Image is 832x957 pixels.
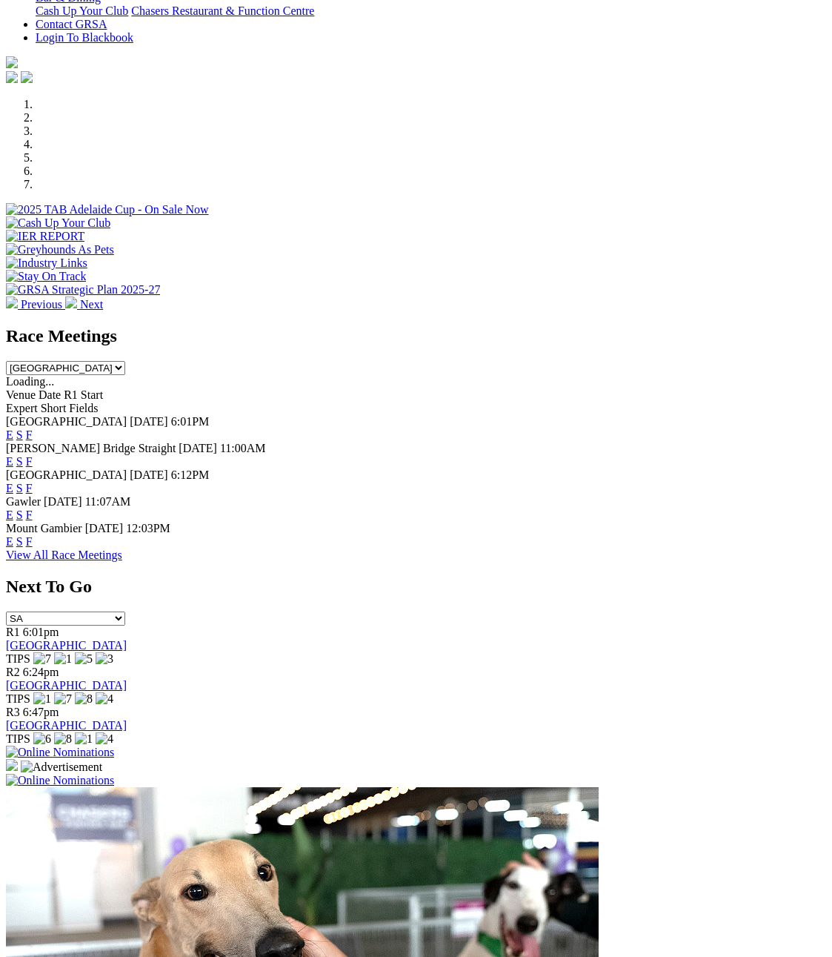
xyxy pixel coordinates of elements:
img: Cash Up Your Club [6,216,110,230]
img: 7 [54,692,72,706]
span: [DATE] [179,442,217,454]
span: 6:12PM [171,468,210,481]
span: R1 Start [64,388,103,401]
img: Online Nominations [6,746,114,759]
a: S [16,455,23,468]
a: S [16,428,23,441]
span: Fields [69,402,98,414]
span: [DATE] [130,468,168,481]
span: [GEOGRAPHIC_DATA] [6,415,127,428]
h2: Race Meetings [6,326,826,346]
a: F [26,428,33,441]
img: 1 [75,732,93,746]
h2: Next To Go [6,577,826,597]
a: [GEOGRAPHIC_DATA] [6,639,127,652]
span: [DATE] [44,495,82,508]
span: [GEOGRAPHIC_DATA] [6,468,127,481]
span: 11:07AM [85,495,131,508]
a: E [6,535,13,548]
span: Previous [21,298,62,311]
a: F [26,455,33,468]
span: Short [41,402,67,414]
img: 8 [75,692,93,706]
span: Gawler [6,495,41,508]
a: F [26,482,33,494]
a: S [16,509,23,521]
a: F [26,509,33,521]
img: Greyhounds As Pets [6,243,114,256]
span: TIPS [6,732,30,745]
img: 1 [54,652,72,666]
span: TIPS [6,692,30,705]
a: F [26,535,33,548]
div: Bar & Dining [36,4,826,18]
img: Advertisement [21,761,102,774]
span: Date [39,388,61,401]
span: [DATE] [85,522,124,534]
span: Loading... [6,375,54,388]
img: IER REPORT [6,230,84,243]
img: Industry Links [6,256,87,270]
img: logo-grsa-white.png [6,56,18,68]
span: Expert [6,402,38,414]
img: facebook.svg [6,71,18,83]
span: Next [80,298,103,311]
img: 1 [33,692,51,706]
img: 7 [33,652,51,666]
span: [DATE] [130,415,168,428]
img: Online Nominations [6,774,114,787]
span: TIPS [6,652,30,665]
a: Previous [6,298,65,311]
img: chevron-left-pager-white.svg [6,297,18,308]
span: [PERSON_NAME] Bridge Straight [6,442,176,454]
a: [GEOGRAPHIC_DATA] [6,679,127,692]
span: Venue [6,388,36,401]
a: E [6,428,13,441]
img: twitter.svg [21,71,33,83]
a: [GEOGRAPHIC_DATA] [6,719,127,732]
span: 6:01PM [171,415,210,428]
a: E [6,482,13,494]
img: 4 [96,692,113,706]
img: 8 [54,732,72,746]
img: GRSA Strategic Plan 2025-27 [6,283,160,297]
img: 15187_Greyhounds_GreysPlayCentral_Resize_SA_WebsiteBanner_300x115_2025.jpg [6,759,18,771]
img: 5 [75,652,93,666]
a: View All Race Meetings [6,549,122,561]
img: 2025 TAB Adelaide Cup - On Sale Now [6,203,209,216]
img: Stay On Track [6,270,86,283]
a: E [6,509,13,521]
span: R1 [6,626,20,638]
span: 6:01pm [23,626,59,638]
a: Next [65,298,103,311]
span: R2 [6,666,20,678]
img: 4 [96,732,113,746]
a: Chasers Restaurant & Function Centre [131,4,314,17]
a: S [16,535,23,548]
a: E [6,455,13,468]
a: S [16,482,23,494]
span: 11:00AM [220,442,266,454]
a: Cash Up Your Club [36,4,128,17]
span: 12:03PM [126,522,170,534]
a: Login To Blackbook [36,31,133,44]
img: 3 [96,652,113,666]
span: 6:24pm [23,666,59,678]
img: 6 [33,732,51,746]
span: 6:47pm [23,706,59,718]
span: R3 [6,706,20,718]
img: chevron-right-pager-white.svg [65,297,77,308]
a: Contact GRSA [36,18,107,30]
span: Mount Gambier [6,522,82,534]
